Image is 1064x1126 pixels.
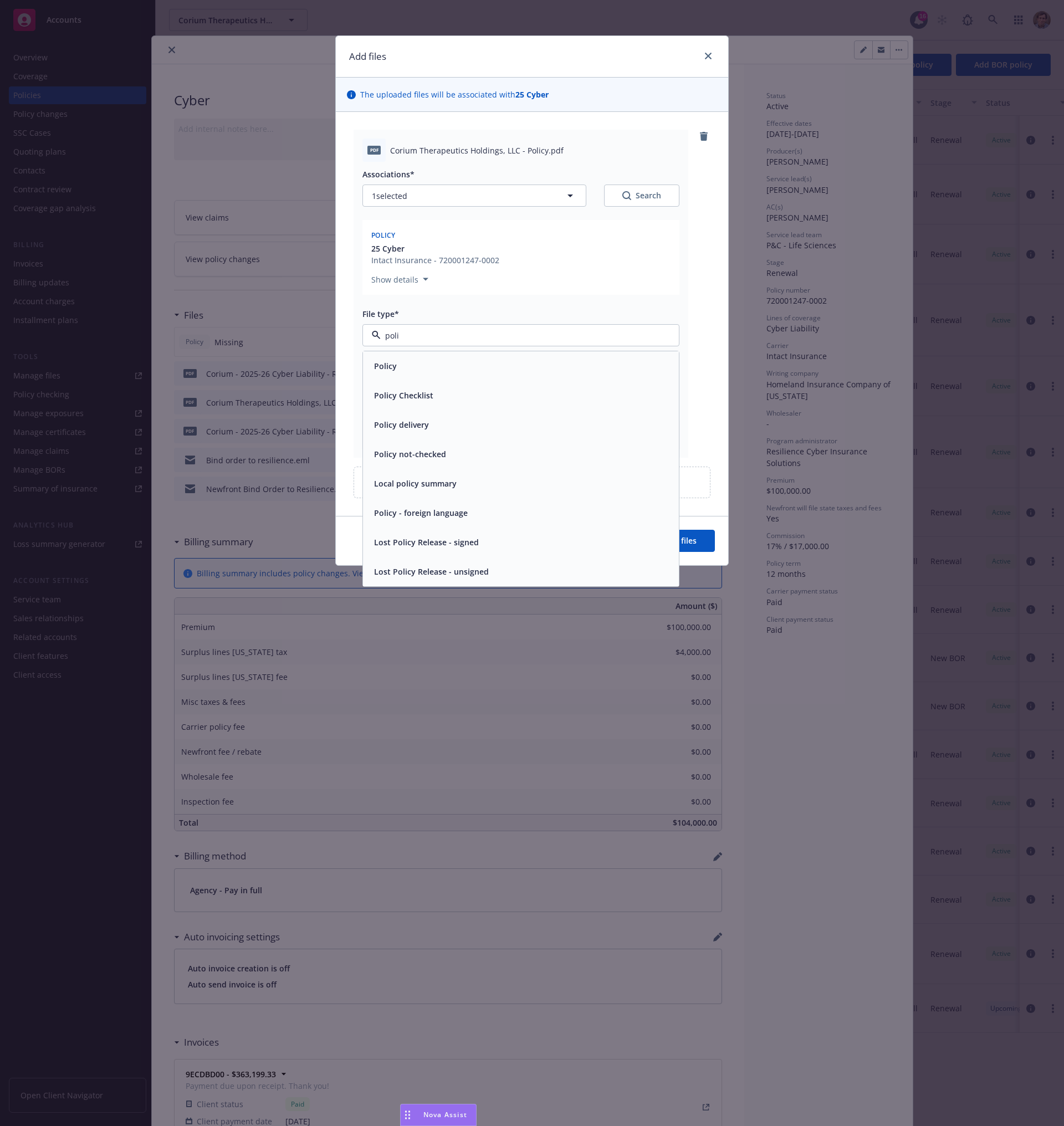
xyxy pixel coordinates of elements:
span: Nova Assist [423,1110,467,1119]
button: Policy [374,360,397,372]
button: Policy Checklist [374,390,433,401]
div: Upload new files [354,467,710,498]
button: Policy delivery [374,419,429,431]
button: Policy - foreign language [374,507,468,519]
button: Nova Assist [400,1104,477,1126]
input: Filter by keyword [381,330,657,341]
button: Local policy summary [374,478,457,489]
button: Policy not-checked [374,448,446,460]
div: Drag to move [401,1104,415,1125]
